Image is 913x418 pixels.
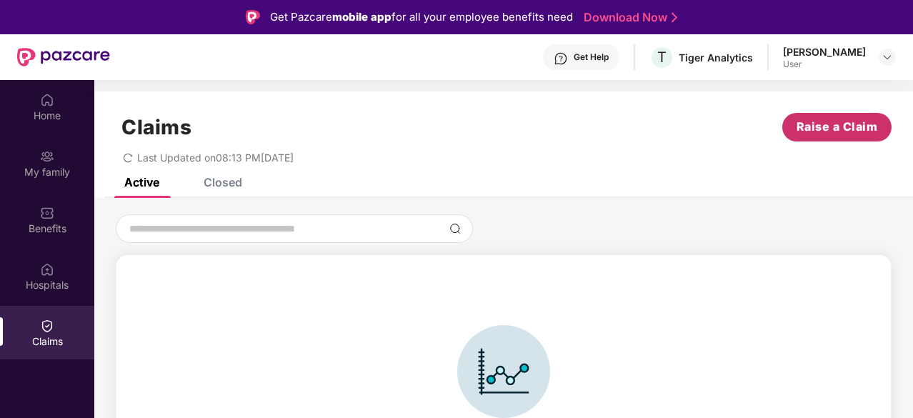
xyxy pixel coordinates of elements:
[40,319,54,333] img: svg+xml;base64,PHN2ZyBpZD0iQ2xhaW0iIHhtbG5zPSJodHRwOi8vd3d3LnczLm9yZy8yMDAwL3N2ZyIgd2lkdGg9IjIwIi...
[449,223,461,234] img: svg+xml;base64,PHN2ZyBpZD0iU2VhcmNoLTMyeDMyIiB4bWxucz0iaHR0cDovL3d3dy53My5vcmcvMjAwMC9zdmciIHdpZH...
[124,175,159,189] div: Active
[797,118,878,136] span: Raise a Claim
[882,51,893,63] img: svg+xml;base64,PHN2ZyBpZD0iRHJvcGRvd24tMzJ4MzIiIHhtbG5zPSJodHRwOi8vd3d3LnczLm9yZy8yMDAwL3N2ZyIgd2...
[679,51,753,64] div: Tiger Analytics
[123,151,133,164] span: redo
[40,149,54,164] img: svg+xml;base64,PHN2ZyB3aWR0aD0iMjAiIGhlaWdodD0iMjAiIHZpZXdCb3g9IjAgMCAyMCAyMCIgZmlsbD0ibm9uZSIgeG...
[783,59,866,70] div: User
[40,206,54,220] img: svg+xml;base64,PHN2ZyBpZD0iQmVuZWZpdHMiIHhtbG5zPSJodHRwOi8vd3d3LnczLm9yZy8yMDAwL3N2ZyIgd2lkdGg9Ij...
[121,115,191,139] h1: Claims
[40,262,54,277] img: svg+xml;base64,PHN2ZyBpZD0iSG9zcGl0YWxzIiB4bWxucz0iaHR0cDovL3d3dy53My5vcmcvMjAwMC9zdmciIHdpZHRoPS...
[782,113,892,141] button: Raise a Claim
[657,49,667,66] span: T
[246,10,260,24] img: Logo
[40,93,54,107] img: svg+xml;base64,PHN2ZyBpZD0iSG9tZSIgeG1sbnM9Imh0dHA6Ly93d3cudzMub3JnLzIwMDAvc3ZnIiB3aWR0aD0iMjAiIG...
[137,151,294,164] span: Last Updated on 08:13 PM[DATE]
[783,45,866,59] div: [PERSON_NAME]
[672,10,677,25] img: Stroke
[554,51,568,66] img: svg+xml;base64,PHN2ZyBpZD0iSGVscC0zMngzMiIgeG1sbnM9Imh0dHA6Ly93d3cudzMub3JnLzIwMDAvc3ZnIiB3aWR0aD...
[584,10,673,25] a: Download Now
[204,175,242,189] div: Closed
[332,10,391,24] strong: mobile app
[574,51,609,63] div: Get Help
[270,9,573,26] div: Get Pazcare for all your employee benefits need
[457,325,550,418] img: svg+xml;base64,PHN2ZyBpZD0iSWNvbl9DbGFpbSIgZGF0YS1uYW1lPSJJY29uIENsYWltIiB4bWxucz0iaHR0cDovL3d3dy...
[17,48,110,66] img: New Pazcare Logo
